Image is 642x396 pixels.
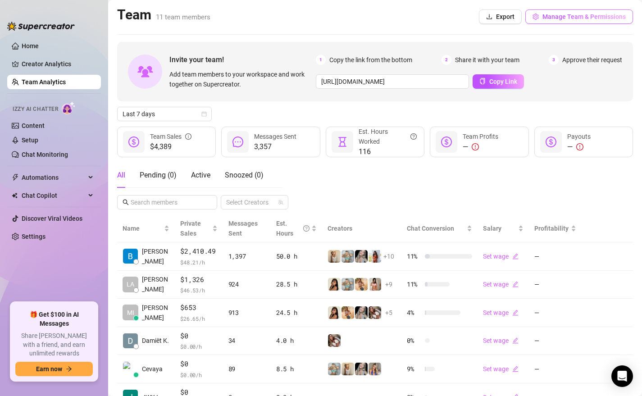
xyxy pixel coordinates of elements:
[13,105,58,114] span: Izzy AI Chatter
[117,215,175,242] th: Name
[22,151,68,158] a: Chat Monitoring
[483,365,519,373] a: Set wageedit
[529,327,581,355] td: —
[15,310,93,328] span: 🎁 Get $100 in AI Messages
[276,364,317,374] div: 8.5 h
[383,251,394,261] span: + 10
[276,218,310,238] div: Est. Hours
[7,22,75,31] img: logo-BBDzfeDw.svg
[562,55,622,65] span: Approve their request
[169,54,316,65] span: Invite your team!
[180,274,217,285] span: $1,326
[529,242,581,271] td: —
[180,258,217,267] span: $ 48.21 /h
[525,9,633,24] button: Manage Team & Permissions
[185,132,191,141] span: info-circle
[123,362,138,377] img: Cevaya
[512,366,519,372] span: edit
[385,308,392,318] span: + 5
[512,310,519,316] span: edit
[22,42,39,50] a: Home
[123,333,138,348] img: Damiët Korver
[12,174,19,181] span: thunderbolt
[22,233,46,240] a: Settings
[328,334,341,347] img: Kelly
[128,137,139,147] span: dollar-circle
[533,14,539,20] span: setting
[180,246,217,257] span: $2,410.49
[359,127,417,146] div: Est. Hours Worked
[483,253,519,260] a: Set wageedit
[529,355,581,383] td: —
[407,364,421,374] span: 9 %
[278,200,283,205] span: team
[576,143,583,150] span: exclamation-circle
[22,137,38,144] a: Setup
[369,278,381,291] img: S
[369,306,381,319] img: Kelly
[276,336,317,346] div: 4.0 h
[355,250,368,263] img: Karislondon
[355,363,368,375] img: Karislondon
[567,141,591,152] div: —
[341,363,354,375] img: Megan
[276,279,317,289] div: 28.5 h
[150,141,191,152] span: $4,389
[22,170,86,185] span: Automations
[276,308,317,318] div: 24.5 h
[341,250,354,263] img: Olivia
[201,111,207,117] span: calendar
[22,122,45,129] a: Content
[341,278,354,291] img: Olivia
[489,78,517,85] span: Copy Link
[369,250,381,263] img: Linnebel
[22,57,94,71] a: Creator Analytics
[407,279,421,289] span: 11 %
[228,308,265,318] div: 913
[534,225,569,232] span: Profitability
[142,246,169,266] span: [PERSON_NAME]
[483,281,519,288] a: Set wageedit
[123,249,138,264] img: Barbara van der…
[512,281,519,287] span: edit
[117,170,125,181] div: All
[180,314,217,323] span: $ 26.65 /h
[546,137,556,147] span: dollar-circle
[22,188,86,203] span: Chat Copilot
[142,303,169,323] span: [PERSON_NAME]
[407,225,454,232] span: Chat Conversion
[328,278,341,291] img: Tokyo
[479,9,522,24] button: Export
[142,274,169,294] span: [PERSON_NAME]
[316,55,326,65] span: 1
[355,306,368,319] img: Karislondon
[529,299,581,327] td: —
[36,365,62,373] span: Earn now
[117,6,210,23] h2: Team
[355,278,368,291] img: Marie
[341,306,354,319] img: Marie
[142,336,169,346] span: Damiët K.
[12,192,18,199] img: Chat Copilot
[407,336,421,346] span: 0 %
[180,220,201,237] span: Private Sales
[254,141,296,152] span: 3,357
[180,302,217,313] span: $653
[131,197,205,207] input: Search members
[22,215,82,222] a: Discover Viral Videos
[483,309,519,316] a: Set wageedit
[483,337,519,344] a: Set wageedit
[322,215,401,242] th: Creators
[254,133,296,140] span: Messages Sent
[22,78,66,86] a: Team Analytics
[180,370,217,379] span: $ 0.00 /h
[15,362,93,376] button: Earn nowarrow-right
[567,133,591,140] span: Payouts
[180,286,217,295] span: $ 46.53 /h
[142,364,163,374] span: Cevaya
[180,359,217,369] span: $0
[479,78,486,84] span: copy
[329,55,412,65] span: Copy the link from the bottom
[140,170,177,181] div: Pending ( 0 )
[180,331,217,341] span: $0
